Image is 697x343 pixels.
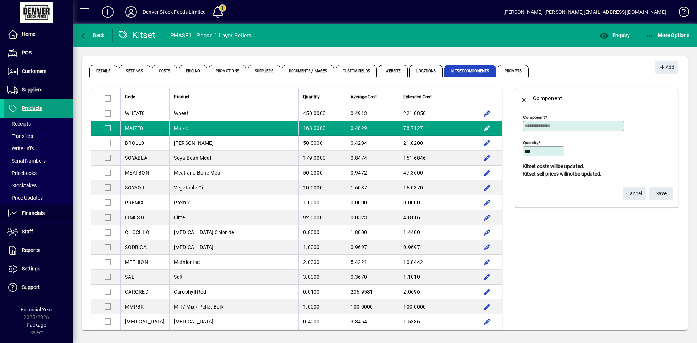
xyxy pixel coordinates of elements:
span: Package [27,322,46,328]
button: Add [655,61,678,74]
a: Write Offs [4,142,73,155]
div: MMPBK [125,303,165,310]
button: Back [515,90,533,107]
div: [PERSON_NAME] [PERSON_NAME][EMAIL_ADDRESS][DOMAIN_NAME] [503,6,666,18]
td: 179.0000 [298,151,346,166]
td: Premix [169,195,299,210]
a: Stocktakes [4,179,73,192]
td: Salt [169,270,299,285]
span: Back [80,32,105,38]
td: 3.8464 [346,314,399,329]
td: 0.8474 [346,151,399,166]
button: Profile [119,5,143,19]
div: SOYAOIL [125,184,165,191]
span: Customers [22,68,46,74]
td: [PERSON_NAME] [169,136,299,151]
td: 100.0000 [399,299,455,314]
span: Stocktakes [7,183,37,188]
td: 1.5386 [399,314,455,329]
span: Custom Fields [336,65,376,77]
b: Kitset costs will be updated. [523,163,584,169]
a: Support [4,278,73,297]
a: Pricebooks [4,167,73,179]
span: More Options [645,32,690,38]
td: Carophyll Red [169,285,299,299]
span: Promotions [209,65,246,77]
a: Settings [4,260,73,278]
td: Maize [169,121,299,136]
td: 0.3670 [346,270,399,285]
td: 50.0000 [298,166,346,180]
td: 1.6037 [346,180,399,195]
a: Knowledge Base [673,1,688,25]
span: Settings [119,65,150,77]
a: Financials [4,204,73,222]
span: Products [22,105,42,111]
b: Kitset sell prices will be updated. [523,171,602,177]
td: 450.0000 [298,106,346,121]
span: Code [125,93,135,101]
td: Mill / Mix / Pellet Bulk [169,299,299,314]
td: 206.9581 [346,285,399,299]
div: Denver Stock Feeds Limited [143,6,206,18]
a: Suppliers [4,81,73,99]
div: [MEDICAL_DATA] [125,318,165,325]
button: Enquiry [598,29,632,42]
td: 5.4221 [346,255,399,270]
span: Receipts [7,121,31,127]
td: 151.6846 [399,151,455,166]
span: Write Offs [7,146,34,151]
span: Settings [22,266,40,271]
span: not [567,171,575,177]
span: Home [22,31,35,37]
span: Price Updates [7,195,43,201]
td: 2.0000 [298,255,346,270]
div: MAIZE0 [125,124,165,132]
td: 0.9697 [399,240,455,255]
div: MEATBON [125,169,165,176]
button: More Options [644,29,692,42]
div: Component [533,93,562,104]
app-page-header-button: Back [73,29,113,42]
td: 21.0200 [399,136,455,151]
span: Reports [22,247,40,253]
td: 0.0000 [399,195,455,210]
a: Transfers [4,130,73,142]
td: 0.9697 [346,240,399,255]
td: 1.0000 [298,240,346,255]
div: METHION [125,258,165,266]
td: 47.3600 [399,166,455,180]
td: 100.0000 [346,299,399,314]
td: 0.9472 [346,166,399,180]
a: Customers [4,62,73,81]
td: 78.7127 [399,121,455,136]
button: Save [649,187,673,200]
span: Add [659,61,674,73]
a: Reports [4,241,73,260]
td: [MEDICAL_DATA] [169,314,299,329]
a: POS [4,44,73,62]
div: Kitset [118,29,156,41]
td: 16.0370 [399,180,455,195]
td: 10.8442 [399,255,455,270]
td: 0.0000 [346,195,399,210]
span: Average Cost [351,93,377,101]
td: 1.0000 [298,195,346,210]
span: Quantity [303,93,320,101]
td: 1.4400 [399,225,455,240]
button: Cancel [623,187,646,200]
span: Financial Year [21,307,52,313]
span: Transfers [7,133,33,139]
td: 0.4913 [346,106,399,121]
a: Home [4,25,73,44]
mat-label: Component [523,115,545,120]
td: 0.4000 [298,314,346,329]
td: 0.8000 [298,225,346,240]
span: Website [379,65,408,77]
td: 1.0000 [298,299,346,314]
div: CHOCHLO [125,229,165,236]
span: Cancel [626,188,642,200]
td: 0.0523 [346,210,399,225]
div: PREMIX [125,199,165,206]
